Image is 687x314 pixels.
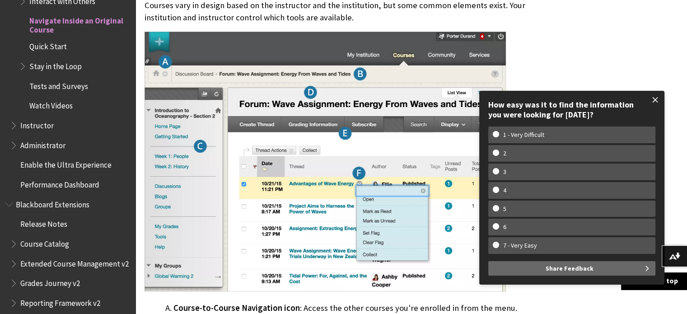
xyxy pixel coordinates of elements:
span: Administrator [20,138,65,150]
span: Course Catalog [20,236,69,248]
span: Blackboard Extensions [16,197,89,209]
span: Course-to-Course Navigation icon [173,303,300,313]
span: Instructor [20,118,54,130]
w-span: 1 - Very Difficult [493,131,555,139]
w-span: 6 [493,223,517,231]
span: Enable the Ultra Experience [20,158,112,170]
span: Navigate Inside an Original Course [29,13,129,34]
button: Share Feedback [488,261,655,276]
span: Share Feedback [546,261,594,276]
span: Tests and Surveys [29,79,88,91]
span: Release Notes [20,217,67,229]
span: Extended Course Management v2 [20,256,129,268]
w-span: 2 [493,150,517,157]
w-span: 3 [493,168,517,176]
w-span: 7 - Very Easy [493,242,547,249]
span: Reporting Framework v2 [20,295,100,308]
div: How easy was it to find the information you were looking for [DATE]? [488,100,655,119]
span: Watch Videos [29,98,73,111]
w-span: 5 [493,205,517,213]
span: Stay in the Loop [29,59,82,71]
span: Performance Dashboard [20,177,99,189]
span: Quick Start [29,39,67,52]
w-span: 4 [493,187,517,194]
span: Grades Journey v2 [20,276,80,288]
